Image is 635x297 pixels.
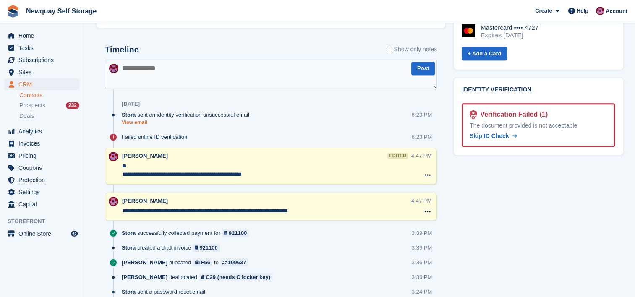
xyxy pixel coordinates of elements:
div: 232 [66,102,79,109]
a: menu [4,228,79,240]
div: deallocated [122,273,277,281]
div: 921100 [229,229,247,237]
a: Skip ID Check [470,132,517,141]
a: F56 [193,258,212,266]
span: Stora [122,111,136,119]
img: stora-icon-8386f47178a22dfd0bd8f6a31ec36ba5ce8667c1dd55bd0f319d3a0aa187defe.svg [7,5,19,18]
img: Paul Upson [596,7,604,15]
a: menu [4,30,79,42]
span: Stora [122,229,136,237]
span: Sites [18,66,69,78]
span: [PERSON_NAME] [122,198,168,204]
a: menu [4,125,79,137]
span: Account [606,7,627,16]
a: menu [4,186,79,198]
div: 6:23 PM [412,111,432,119]
div: 3:39 PM [412,229,432,237]
a: Deals [19,112,79,120]
span: Online Store [18,228,69,240]
span: Stora [122,244,136,252]
a: menu [4,174,79,186]
img: Mastercard Logo [462,24,475,37]
button: Post [411,62,435,76]
div: Mastercard •••• 4727 [481,24,538,31]
a: 921100 [222,229,249,237]
span: [PERSON_NAME] [122,258,167,266]
a: menu [4,198,79,210]
a: 109637 [220,258,248,266]
div: The document provided is not acceptable [470,121,607,130]
div: Failed online ID verification [122,133,191,141]
span: Coupons [18,162,69,174]
span: Deals [19,112,34,120]
a: Newquay Self Storage [23,4,100,18]
div: 3:39 PM [412,244,432,252]
span: Help [577,7,588,15]
div: Expires [DATE] [481,31,538,39]
div: F56 [201,258,210,266]
div: created a draft invoice [122,244,224,252]
div: 3:36 PM [412,258,432,266]
a: menu [4,162,79,174]
span: Storefront [8,217,84,226]
a: menu [4,78,79,90]
img: Paul Upson [109,197,118,206]
label: Show only notes [387,45,437,54]
div: 4:47 PM [411,197,431,205]
span: Home [18,30,69,42]
div: 921100 [199,244,217,252]
span: Capital [18,198,69,210]
h2: Identity verification [462,86,615,93]
span: Invoices [18,138,69,149]
span: Settings [18,186,69,198]
a: 921100 [193,244,220,252]
div: sent an identity verification unsuccessful email [122,111,253,119]
div: successfully collected payment for [122,229,253,237]
span: Analytics [18,125,69,137]
span: Skip ID Check [470,133,509,139]
span: Subscriptions [18,54,69,66]
div: C29 (needs C locker key) [206,273,270,281]
span: Create [535,7,552,15]
div: allocated to [122,258,252,266]
h2: Timeline [105,45,139,55]
a: menu [4,138,79,149]
span: Pricing [18,150,69,162]
img: Paul Upson [109,64,118,73]
a: Prospects 232 [19,101,79,110]
span: CRM [18,78,69,90]
div: edited [387,153,408,159]
div: Verification Failed (1) [477,109,548,120]
a: + Add a Card [462,47,507,60]
div: 3:24 PM [412,288,432,296]
div: 109637 [228,258,246,266]
img: Identity Verification Ready [470,110,477,119]
span: Prospects [19,102,45,109]
a: menu [4,66,79,78]
input: Show only notes [387,45,392,54]
span: Protection [18,174,69,186]
span: [PERSON_NAME] [122,153,168,159]
a: Preview store [69,229,79,239]
div: [DATE] [122,101,140,107]
div: sent a password reset email [122,288,209,296]
span: [PERSON_NAME] [122,273,167,281]
a: C29 (needs C locker key) [199,273,272,281]
img: Paul Upson [109,152,118,161]
a: menu [4,150,79,162]
a: menu [4,54,79,66]
div: 3:36 PM [412,273,432,281]
span: Tasks [18,42,69,54]
a: menu [4,42,79,54]
div: 6:23 PM [412,133,432,141]
a: View email [122,119,253,126]
div: 4:47 PM [411,152,431,160]
a: Contacts [19,91,79,99]
span: Stora [122,288,136,296]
